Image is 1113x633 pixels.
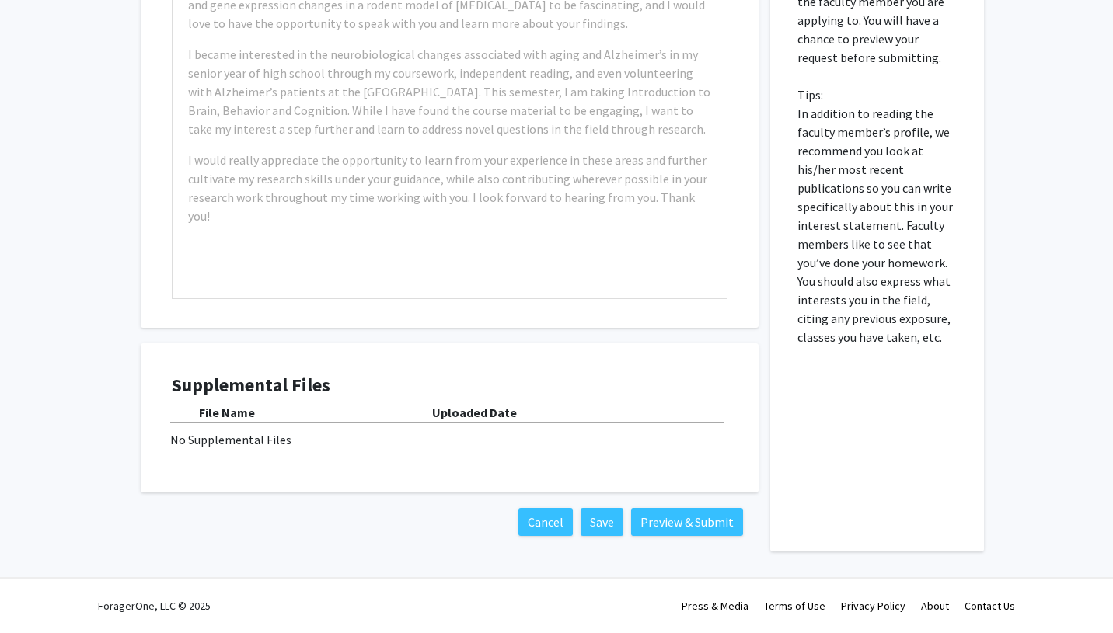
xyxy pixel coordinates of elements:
[965,599,1015,613] a: Contact Us
[199,405,255,420] b: File Name
[170,430,729,449] div: No Supplemental Files
[98,579,211,633] div: ForagerOne, LLC © 2025
[188,151,711,225] p: I would really appreciate the opportunity to learn from your experience in these areas and furthe...
[172,374,727,397] h4: Supplemental Files
[631,508,743,536] button: Preview & Submit
[682,599,748,613] a: Press & Media
[921,599,949,613] a: About
[581,508,623,536] button: Save
[764,599,825,613] a: Terms of Use
[12,563,66,621] iframe: Chat
[432,405,517,420] b: Uploaded Date
[841,599,905,613] a: Privacy Policy
[188,45,711,138] p: I became interested in the neurobiological changes associated with aging and Alzheimer’s in my se...
[518,508,573,536] button: Cancel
